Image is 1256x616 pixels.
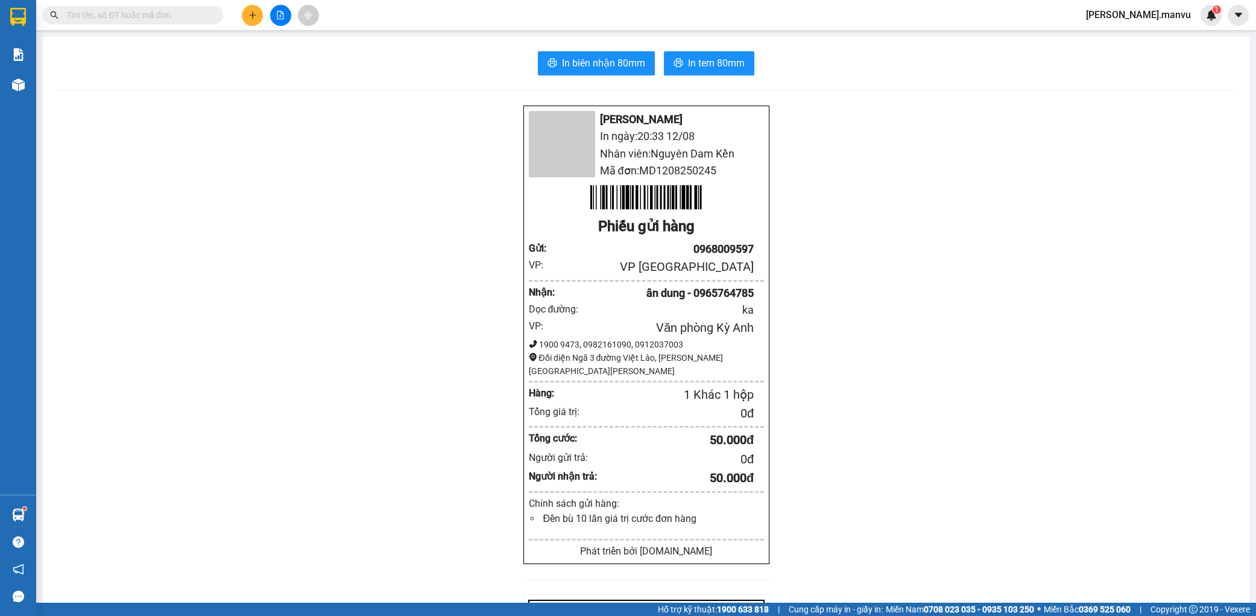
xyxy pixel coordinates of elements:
[304,11,312,19] span: aim
[886,603,1034,616] span: Miền Nam
[1044,603,1131,616] span: Miền Bắc
[276,11,285,19] span: file-add
[13,591,24,602] span: message
[1140,603,1141,616] span: |
[12,48,25,61] img: solution-icon
[1228,5,1249,26] button: caret-down
[529,302,588,317] div: Dọc đường:
[1214,5,1219,14] span: 1
[578,386,754,404] div: 1 Khác 1 hộp
[529,128,764,145] li: In ngày: 20:33 12/08
[597,404,754,423] div: 0 đ
[529,404,598,419] div: Tổng giá trị:
[529,285,558,300] div: Nhận :
[1206,10,1217,21] img: icon-new-feature
[558,258,754,276] div: VP [GEOGRAPHIC_DATA]
[658,603,769,616] span: Hỗ trợ kỹ thuật:
[587,302,754,319] div: ka
[529,469,598,484] div: Người nhận trả:
[597,431,754,449] div: 50.000 đ
[12,78,25,91] img: warehouse-icon
[1189,605,1198,614] span: copyright
[541,511,764,526] li: Đền bù 10 lần giá trị cước đơn hàng
[529,353,537,361] span: environment
[270,5,291,26] button: file-add
[1076,7,1201,22] span: [PERSON_NAME].manvu
[13,536,24,548] span: question-circle
[1213,5,1221,14] sup: 1
[529,162,764,179] li: Mã đơn: MD1208250245
[529,351,764,378] div: Đối diện Ngã 3 đường Việt Lào, [PERSON_NAME] [GEOGRAPHIC_DATA][PERSON_NAME]
[778,603,780,616] span: |
[688,56,745,71] span: In tem 80mm
[12,509,25,521] img: warehouse-icon
[529,340,537,348] span: phone
[1037,607,1041,612] span: ⚪️
[529,450,598,465] div: Người gửi trả:
[558,241,754,258] div: 0968009597
[558,319,754,337] div: Văn phòng Kỳ Anh
[13,564,24,575] span: notification
[50,11,58,19] span: search
[1079,605,1131,614] strong: 0369 525 060
[924,605,1034,614] strong: 0708 023 035 - 0935 103 250
[529,386,578,401] div: Hàng:
[529,319,558,334] div: VP:
[529,496,764,511] div: Chính sách gửi hàng:
[664,51,754,75] button: printerIn tem 80mm
[538,51,655,75] button: printerIn biên nhận 80mm
[597,469,754,487] div: 50.000 đ
[529,215,764,238] div: Phiếu gửi hàng
[529,258,558,273] div: VP:
[597,450,754,469] div: 0 đ
[529,338,764,351] div: 1900 9473, 0982161090, 0912037003
[674,58,683,69] span: printer
[1233,10,1244,21] span: caret-down
[529,431,598,446] div: Tổng cước:
[298,5,319,26] button: aim
[529,145,764,162] li: Nhân viên: Nguyên Dam Kền
[23,507,27,510] sup: 1
[242,5,263,26] button: plus
[562,56,645,71] span: In biên nhận 80mm
[10,8,26,26] img: logo-vxr
[66,8,209,22] input: Tìm tên, số ĐT hoặc mã đơn
[529,111,764,128] li: [PERSON_NAME]
[789,603,883,616] span: Cung cấp máy in - giấy in:
[248,11,257,19] span: plus
[529,241,558,256] div: Gửi :
[529,544,764,559] div: Phát triển bởi [DOMAIN_NAME]
[717,605,769,614] strong: 1900 633 818
[548,58,557,69] span: printer
[558,285,754,302] div: ân dung - 0965764785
